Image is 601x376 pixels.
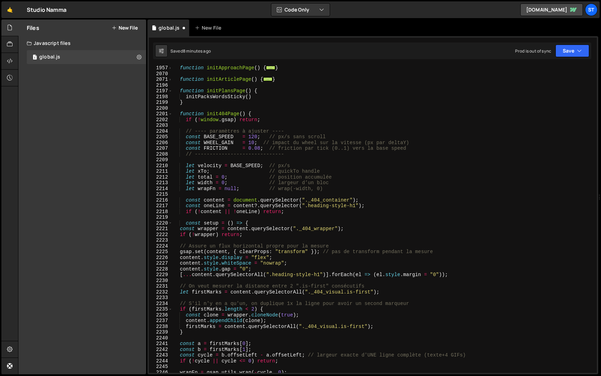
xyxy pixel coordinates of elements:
div: Studio Namma [27,6,66,14]
button: Code Only [271,3,330,16]
div: 2217 [149,203,173,209]
div: 2233 [149,295,173,301]
div: 2211 [149,169,173,174]
div: 2243 [149,352,173,358]
div: 2209 [149,157,173,163]
div: 2204 [149,128,173,134]
div: 2198 [149,94,173,100]
span: 1 [33,55,37,61]
div: 2071 [149,77,173,83]
div: 2226 [149,255,173,261]
div: 2219 [149,214,173,220]
div: Saved [170,48,211,54]
div: 2202 [149,117,173,123]
div: 2214 [149,186,173,192]
div: Prod is out of sync [515,48,551,54]
div: 1957 [149,65,173,71]
div: 2220 [149,220,173,226]
div: 2207 [149,146,173,151]
div: 2241 [149,341,173,347]
div: global.js [39,54,60,60]
div: 2235 [149,306,173,312]
div: 2205 [149,134,173,140]
a: St [585,3,598,16]
div: 2206 [149,140,173,146]
div: 2228 [149,266,173,272]
div: 2215 [149,191,173,197]
div: global.js [159,24,179,31]
div: 2237 [149,318,173,324]
div: 2230 [149,278,173,284]
div: 2236 [149,312,173,318]
div: 2244 [149,358,173,364]
div: 2221 [149,226,173,232]
div: 2210 [149,163,173,169]
div: 2212 [149,174,173,180]
span: ... [266,66,275,70]
div: 2199 [149,100,173,105]
a: [DOMAIN_NAME] [520,3,583,16]
div: 2229 [149,272,173,278]
a: 🤙 [1,1,18,18]
div: 2213 [149,180,173,186]
div: 2227 [149,260,173,266]
div: 2242 [149,347,173,353]
div: 2208 [149,151,173,157]
div: 16482/44667.js [27,50,146,64]
div: New File [195,24,224,31]
div: 2196 [149,83,173,88]
div: 2201 [149,111,173,117]
div: 2234 [149,301,173,307]
h2: Files [27,24,39,32]
div: 2246 [149,370,173,376]
div: 2232 [149,289,173,295]
div: 2218 [149,209,173,215]
div: Javascript files [18,36,146,50]
div: 2070 [149,71,173,77]
div: 2225 [149,249,173,255]
div: 2200 [149,105,173,111]
div: 2216 [149,197,173,203]
div: 2239 [149,329,173,335]
div: 2240 [149,335,173,341]
div: 2231 [149,283,173,289]
div: 2203 [149,123,173,128]
div: 2223 [149,237,173,243]
div: 8 minutes ago [183,48,211,54]
span: ... [263,77,272,81]
div: 2222 [149,232,173,238]
div: 2224 [149,243,173,249]
button: Save [555,45,589,57]
div: 2245 [149,364,173,370]
div: 2197 [149,88,173,94]
button: New File [112,25,138,31]
div: 2238 [149,324,173,330]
